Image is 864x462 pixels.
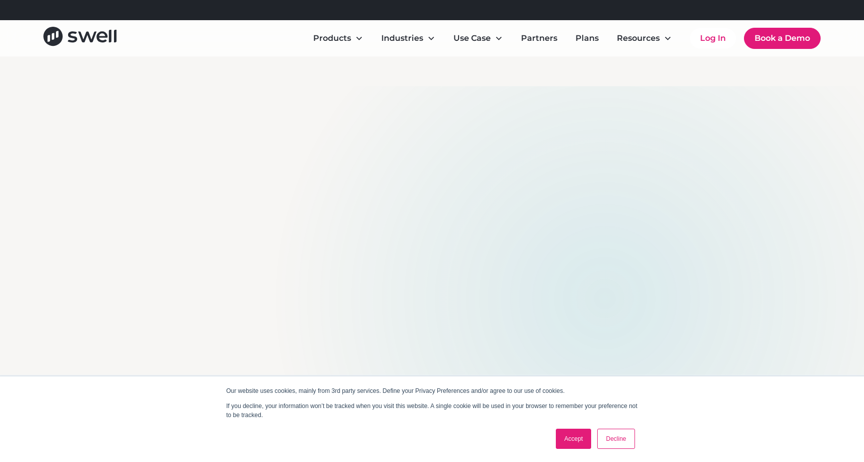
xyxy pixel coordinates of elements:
p: If you decline, your information won’t be tracked when you visit this website. A single cookie wi... [226,401,638,420]
div: Resources [609,28,680,48]
a: Log In [690,28,736,48]
div: Use Case [445,28,511,48]
div: Resources [617,32,660,44]
div: Use Case [453,32,491,44]
a: Plans [567,28,607,48]
a: home [43,27,117,49]
div: Products [313,32,351,44]
a: Partners [513,28,565,48]
a: Decline [597,429,635,449]
div: Industries [381,32,423,44]
div: Products [305,28,371,48]
div: Industries [373,28,443,48]
a: Book a Demo [744,28,821,49]
p: Our website uses cookies, mainly from 3rd party services. Define your Privacy Preferences and/or ... [226,386,638,395]
a: Accept [556,429,592,449]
